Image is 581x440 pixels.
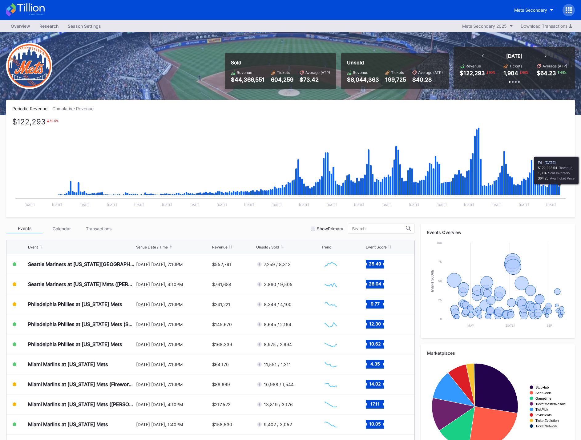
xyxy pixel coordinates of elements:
[491,203,502,207] text: [DATE]
[28,301,122,307] div: Philadelphia Phillies at [US_STATE] Mets
[237,70,252,75] div: Revenue
[212,402,230,407] div: $217,522
[136,362,211,367] div: [DATE] [DATE], 7:10PM
[488,70,496,75] div: 50 %
[134,203,144,207] text: [DATE]
[347,59,443,66] div: Unsold
[327,203,337,207] text: [DATE]
[231,76,265,83] div: $44,366,551
[264,342,292,347] div: 8,975 / 2,694
[12,119,46,125] div: $122,293
[370,401,380,406] text: 17.11
[537,70,556,76] div: $64.23
[467,324,474,327] text: May
[369,381,381,386] text: 14.02
[28,321,135,327] div: Philadelphia Phillies at [US_STATE] Mets (SNY Players Pins Featuring [PERSON_NAME], [PERSON_NAME]...
[321,357,340,372] svg: Chart title
[437,203,447,207] text: [DATE]
[217,203,227,207] text: [DATE]
[136,422,211,427] div: [DATE] [DATE], 1:40PM
[277,70,290,75] div: Tickets
[519,203,529,207] text: [DATE]
[25,203,35,207] text: [DATE]
[136,402,211,407] div: [DATE] [DATE], 4:10PM
[264,322,291,327] div: 8,645 / 2,164
[162,203,172,207] text: [DATE]
[264,302,292,307] div: 8,346 / 4,100
[535,413,552,417] text: VividSeats
[28,281,135,287] div: Seattle Mariners at [US_STATE] Mets ([PERSON_NAME] Bobblehead Giveaway)
[369,261,381,266] text: 25.49
[503,70,518,76] div: 1,904
[427,240,569,332] svg: Chart title
[12,106,52,111] div: Periodic Revenue
[231,59,330,66] div: Sold
[136,322,211,327] div: [DATE] [DATE], 7:10PM
[6,22,35,30] a: Overview
[547,324,552,327] text: Sep
[264,262,291,267] div: 7,259 / 8,313
[321,297,340,312] svg: Chart title
[522,70,529,75] div: 66 %
[28,341,122,347] div: Philadelphia Phillies at [US_STATE] Mets
[35,22,63,30] div: Research
[212,302,230,307] div: $241,221
[6,43,52,89] img: New-York-Mets-Transparent.png
[462,23,507,29] div: Mets Secondary 2025
[514,7,547,13] div: Mets Secondary
[370,301,379,306] text: 9.77
[535,408,548,411] text: TickPick
[264,422,292,427] div: 9,402 / 3,052
[43,224,80,233] div: Calendar
[518,22,575,30] button: Download Transactions
[427,350,569,356] div: Marketplaces
[370,361,380,366] text: 4.35
[305,70,330,75] div: Average (ATP)
[466,64,481,68] div: Revenue
[535,402,566,406] text: TicketMasterResale
[12,119,569,211] svg: Chart title
[321,417,340,432] svg: Chart title
[212,322,232,327] div: $145,670
[321,377,340,392] svg: Chart title
[28,361,108,367] div: Miami Marlins at [US_STATE] Mets
[535,391,551,395] text: SeatGeek
[437,241,442,244] text: 100
[510,4,558,16] button: Mets Secondary
[256,245,279,249] div: Unsold / Sold
[366,245,387,249] div: Event Score
[321,245,331,249] div: Trend
[28,245,38,249] div: Event
[264,282,293,287] div: 3,860 / 9,505
[438,279,442,283] text: 50
[381,203,392,207] text: [DATE]
[505,324,515,327] text: [DATE]
[321,337,340,352] svg: Chart title
[52,106,99,111] div: Cumulative Revenue
[459,22,516,30] button: Mets Secondary 2025
[353,70,368,75] div: Revenue
[107,203,117,207] text: [DATE]
[6,224,43,233] div: Events
[352,226,406,231] input: Search
[543,64,567,68] div: Average (ATP)
[440,317,442,321] text: 0
[80,224,117,233] div: Transactions
[438,298,442,302] text: 25
[212,282,232,287] div: $761,684
[264,362,291,367] div: 11,551 / 1,311
[535,419,559,422] text: TicketEvolution
[369,321,381,326] text: 12.30
[63,22,106,30] a: Season Settings
[300,76,330,83] div: $73.42
[321,397,340,412] svg: Chart title
[264,402,293,407] div: 13,819 / 3,176
[299,203,309,207] text: [DATE]
[427,230,569,235] div: Events Overview
[212,342,232,347] div: $168,339
[535,386,549,389] text: StubHub
[271,76,293,83] div: 604,259
[509,64,522,68] div: Tickets
[369,421,381,426] text: 10.05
